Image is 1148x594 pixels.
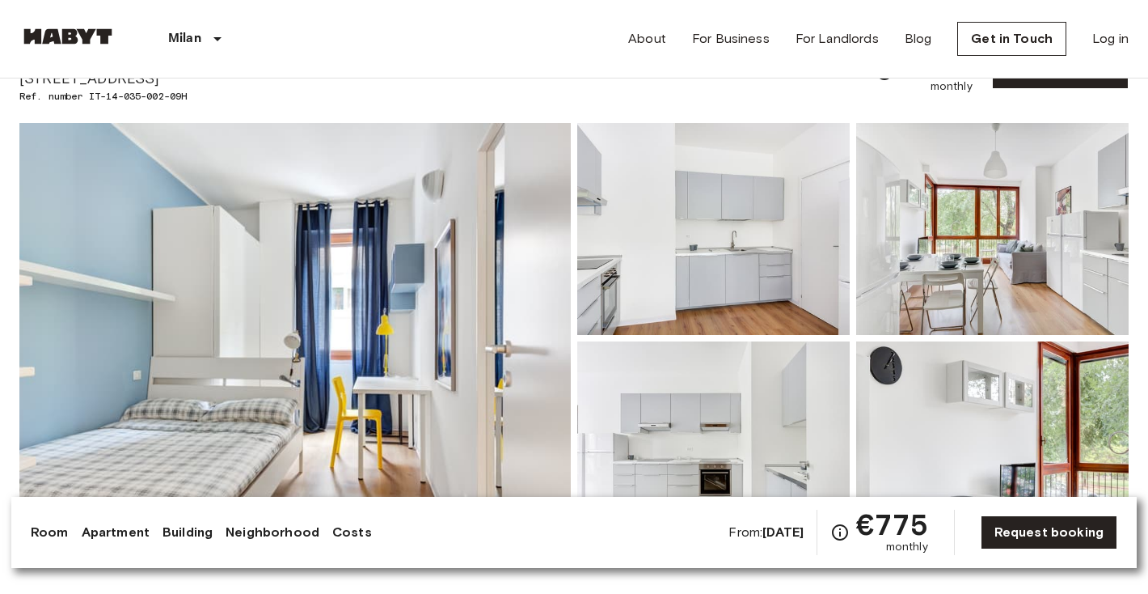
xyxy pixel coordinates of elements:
img: Picture of unit IT-14-035-002-09H [577,342,850,554]
a: For Business [692,29,770,49]
a: Building [162,523,213,542]
a: Costs [332,523,372,542]
a: About [628,29,666,49]
b: [DATE] [762,524,804,540]
a: For Landlords [796,29,879,49]
span: Ref. number IT-14-035-002-09H [19,89,247,104]
span: From: [728,524,804,541]
svg: Check cost overview for full price breakdown. Please note that discounts apply to new joiners onl... [830,523,850,542]
img: Habyt [19,28,116,45]
a: Neighborhood [226,523,319,542]
a: Log in [1092,29,1129,49]
img: Marketing picture of unit IT-14-035-002-09H [19,123,571,554]
span: monthly [886,539,928,555]
a: Request booking [981,516,1117,549]
img: Picture of unit IT-14-035-002-09H [577,123,850,335]
a: Room [31,523,69,542]
span: €775 [901,49,973,78]
img: Picture of unit IT-14-035-002-09H [856,342,1129,554]
a: Apartment [82,523,150,542]
p: Milan [168,29,201,49]
span: [STREET_ADDRESS] [19,68,247,89]
img: Picture of unit IT-14-035-002-09H [856,123,1129,335]
a: Get in Touch [957,22,1066,56]
a: Blog [905,29,932,49]
span: €775 [856,510,928,539]
span: monthly [931,78,973,95]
